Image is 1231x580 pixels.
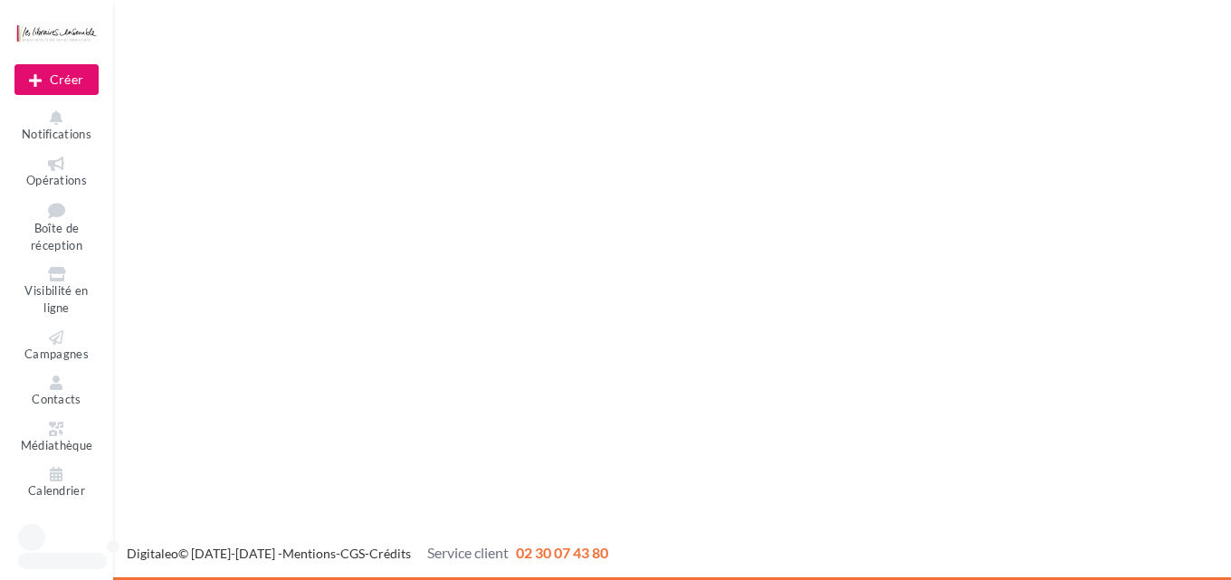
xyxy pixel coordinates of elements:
[14,64,99,95] div: Nouvelle campagne
[24,347,89,361] span: Campagnes
[14,327,99,366] a: Campagnes
[516,544,608,561] span: 02 30 07 43 80
[31,222,82,253] span: Boîte de réception
[127,546,608,561] span: © [DATE]-[DATE] - - -
[14,263,99,319] a: Visibilité en ligne
[14,153,99,192] a: Opérations
[24,284,88,316] span: Visibilité en ligne
[127,546,178,561] a: Digitaleo
[28,483,85,498] span: Calendrier
[26,173,87,187] span: Opérations
[14,64,99,95] button: Créer
[14,107,99,146] button: Notifications
[282,546,336,561] a: Mentions
[14,463,99,502] a: Calendrier
[14,198,99,256] a: Boîte de réception
[14,418,99,457] a: Médiathèque
[32,392,81,406] span: Contacts
[21,438,93,452] span: Médiathèque
[427,544,509,561] span: Service client
[340,546,365,561] a: CGS
[369,546,411,561] a: Crédits
[14,372,99,411] a: Contacts
[22,127,91,141] span: Notifications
